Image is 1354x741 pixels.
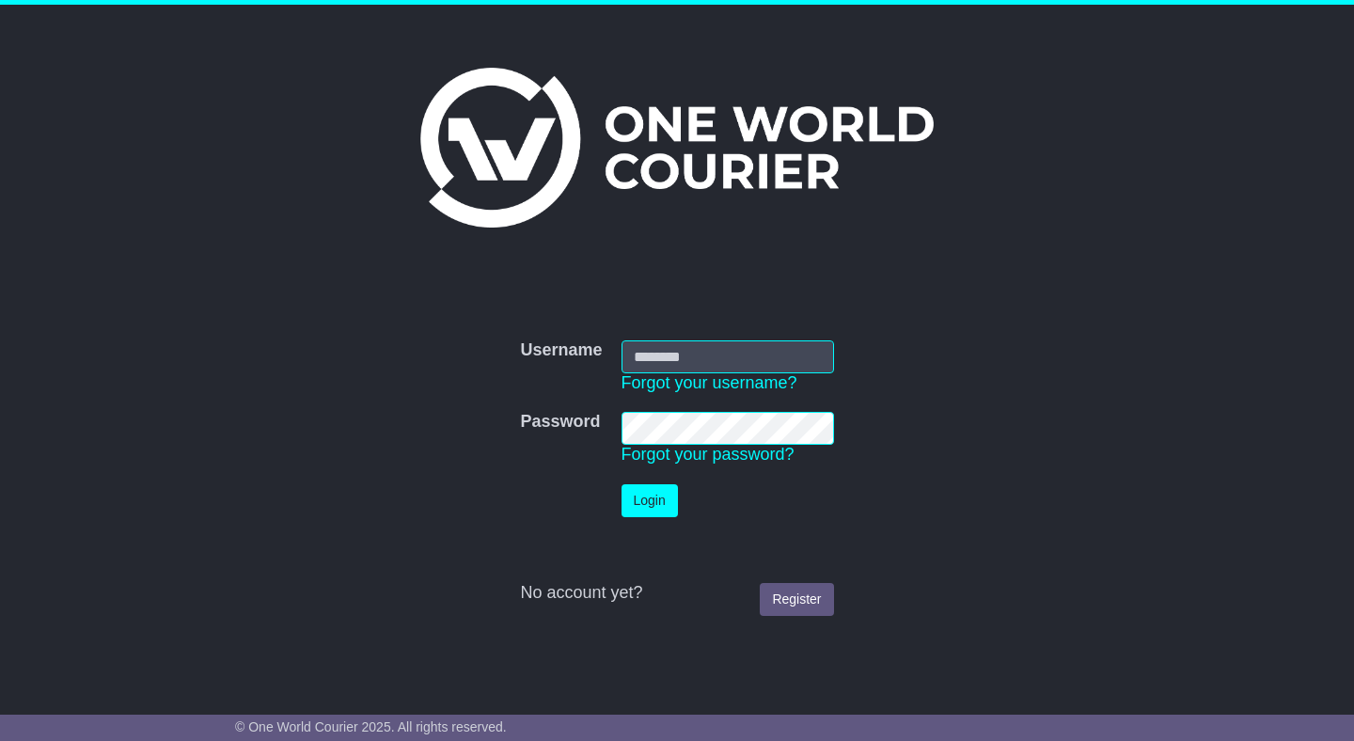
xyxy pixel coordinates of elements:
a: Register [760,583,833,616]
label: Password [520,412,600,433]
a: Forgot your username? [622,373,797,392]
a: Forgot your password? [622,445,795,464]
div: No account yet? [520,583,833,604]
label: Username [520,340,602,361]
button: Login [622,484,678,517]
span: © One World Courier 2025. All rights reserved. [235,719,507,734]
img: One World [420,68,934,228]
